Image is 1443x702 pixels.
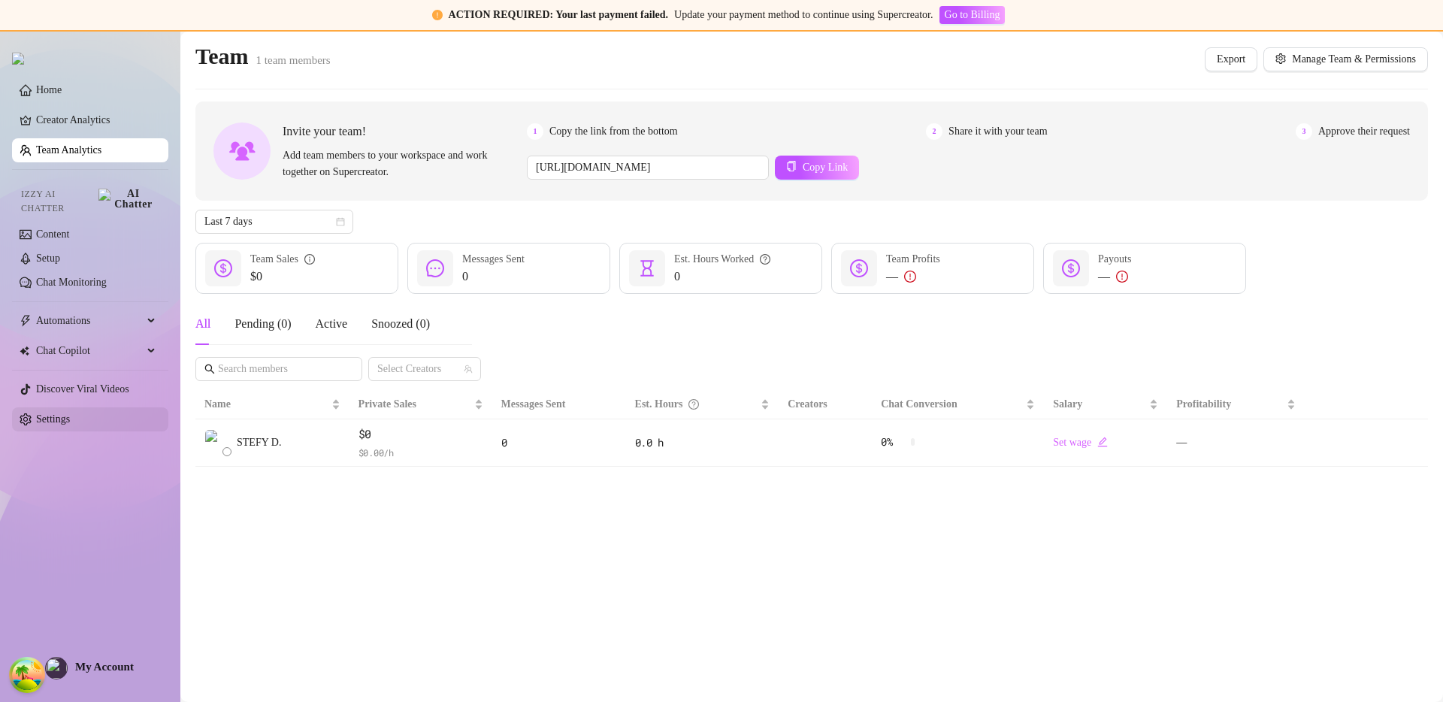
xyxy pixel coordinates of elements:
div: Est. Hours [635,396,758,413]
span: Messages Sent [462,253,525,265]
div: — [886,268,940,286]
span: question-circle [760,251,770,268]
span: Private Sales [358,398,416,410]
span: Last 7 days [204,210,344,233]
span: edit [1097,437,1108,447]
img: profilePics%2Fqht6QgC3YSM5nHrYR1G2uRKaphB3.jpeg [46,658,67,679]
span: 1 team members [256,54,331,66]
a: Go to Billing [939,9,1006,20]
a: Content [36,228,69,240]
img: STEFY DVA [205,430,230,455]
span: message [426,259,444,277]
button: Copy Link [775,156,859,180]
span: Team Profits [886,253,940,265]
button: Export [1205,47,1257,71]
span: Active [316,317,348,330]
button: Go to Billing [939,6,1006,24]
span: Go to Billing [945,9,1000,21]
a: Home [36,84,62,95]
img: Chat Copilot [20,346,29,356]
a: Set wageedit [1053,437,1108,448]
td: — [1167,419,1305,467]
a: Setup [36,253,60,264]
div: 0.0 h [635,434,770,451]
span: Manage Team & Permissions [1292,53,1416,65]
span: dollar-circle [1062,259,1080,277]
span: 3 [1296,123,1312,140]
a: Settings [36,413,70,425]
span: Profitability [1176,398,1231,410]
span: Approve their request [1318,123,1410,140]
span: exclamation-circle [432,10,443,20]
span: Payouts [1098,253,1131,265]
span: exclamation-circle [1116,271,1128,283]
span: dollar-circle [214,259,232,277]
a: Team Analytics [36,144,101,156]
span: Messages Sent [501,398,566,410]
span: 2 [926,123,942,140]
span: Salary [1053,398,1082,410]
a: Chat Monitoring [36,277,107,288]
span: Izzy AI Chatter [21,187,92,216]
a: Creator Analytics [36,108,156,132]
div: Pending ( 0 ) [234,315,291,333]
img: AI Chatter [98,189,156,210]
span: Add team members to your workspace and work together on Supercreator. [283,147,521,180]
span: team [464,365,473,374]
span: exclamation-circle [904,271,916,283]
button: Manage Team & Permissions [1263,47,1428,71]
a: Discover Viral Videos [36,383,129,395]
span: thunderbolt [20,315,32,327]
span: Export [1217,53,1245,65]
span: Copy the link from the bottom [549,123,678,140]
span: search [204,364,215,374]
th: Name [195,390,349,419]
div: Est. Hours Worked [674,251,770,268]
span: $ 0.00 /h [358,445,483,460]
span: Snoozed ( 0 ) [371,317,430,330]
span: Share it with your team [948,123,1047,140]
span: copy [786,161,797,171]
div: — [1098,268,1131,286]
span: Automations [36,309,143,333]
span: 1 [527,123,543,140]
button: Open Tanstack query devtools [12,660,42,690]
input: Search members [218,361,341,377]
span: Chat Copilot [36,339,143,363]
span: info-circle [304,251,315,268]
span: $0 [358,425,483,443]
span: Name [204,396,328,413]
div: All [195,315,210,333]
img: logo.svg [12,53,24,65]
th: Creators [779,390,872,419]
span: 0 % [881,434,905,450]
span: Update your payment method to continue using Supercreator. [674,9,933,20]
span: 0 [462,268,525,286]
div: Team Sales [250,251,315,268]
span: Copy Link [803,162,848,174]
span: calendar [336,217,345,226]
span: 0 [674,268,770,286]
span: Invite your team! [283,122,527,141]
strong: ACTION REQUIRED: Your last payment failed. [449,9,668,20]
div: 0 [501,434,617,451]
span: question-circle [688,396,699,413]
span: dollar-circle [850,259,868,277]
span: hourglass [638,259,656,277]
span: My Account [75,661,134,673]
span: setting [1275,53,1286,64]
span: Chat Conversion [881,398,957,410]
span: $0 [250,268,315,286]
span: STEFY D. [237,434,281,451]
h2: Team [195,42,331,71]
